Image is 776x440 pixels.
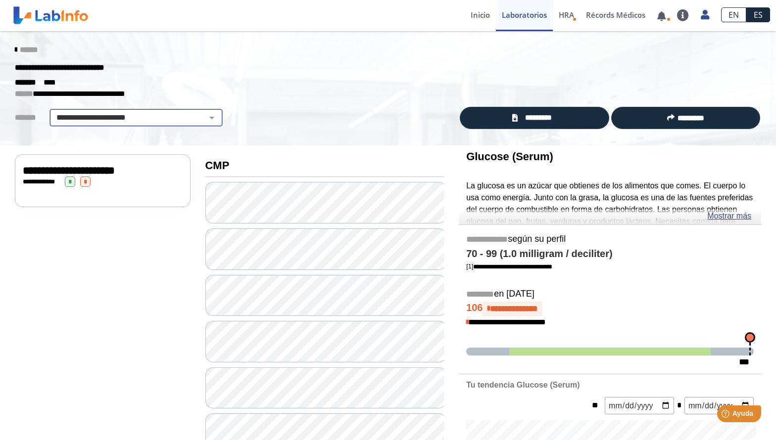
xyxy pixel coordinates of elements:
b: CMP [205,159,230,172]
h5: según su perfil [466,234,754,245]
a: [1] [466,263,552,270]
p: La glucosa es un azúcar que obtienes de los alimentos que comes. El cuerpo lo usa como energía. J... [466,180,754,263]
a: EN [721,7,746,22]
h5: en [DATE] [466,289,754,300]
span: HRA [559,10,574,20]
h4: 70 - 99 (1.0 milligram / deciliter) [466,248,754,260]
input: mm/dd/yyyy [605,397,674,414]
h4: 106 [466,302,754,316]
b: Tu tendencia Glucose (Serum) [466,381,580,389]
input: mm/dd/yyyy [684,397,754,414]
iframe: Help widget launcher [688,401,765,429]
a: ES [746,7,770,22]
b: Glucose (Serum) [466,150,553,163]
a: Mostrar más [707,210,751,222]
